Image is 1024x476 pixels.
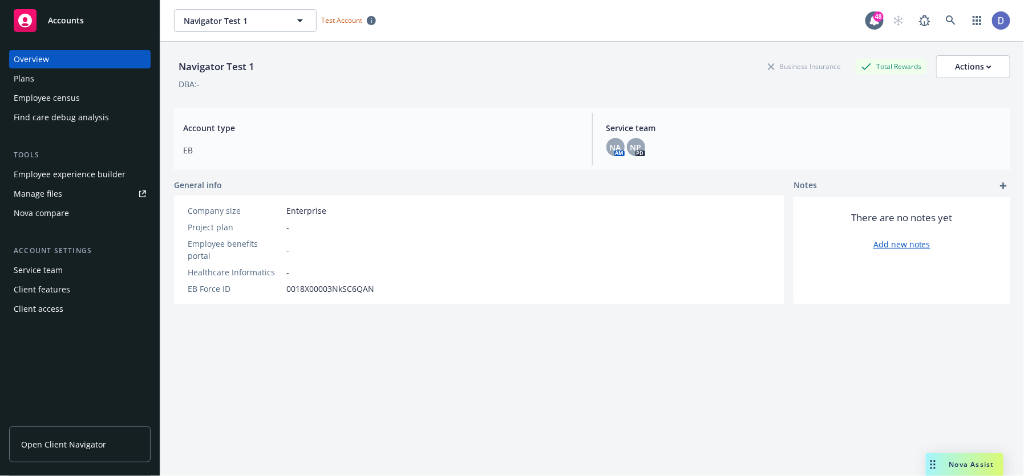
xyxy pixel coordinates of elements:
div: Service team [14,261,63,279]
a: Plans [9,70,151,88]
span: There are no notes yet [852,211,953,225]
img: photo [992,11,1010,30]
span: - [286,221,289,233]
span: General info [174,179,222,191]
span: Accounts [48,16,84,25]
span: Open Client Navigator [21,438,106,450]
div: Nova compare [14,204,69,222]
a: Employee experience builder [9,165,151,184]
span: Notes [794,179,817,193]
span: Test Account [317,14,381,26]
div: Manage files [14,185,62,203]
span: Navigator Test 1 [184,15,282,27]
span: Enterprise [286,205,326,217]
div: Drag to move [926,453,940,476]
a: Overview [9,50,151,68]
div: Business Insurance [762,59,847,74]
div: Overview [14,50,49,68]
a: Find care debug analysis [9,108,151,127]
a: Start snowing [887,9,910,32]
div: 48 [873,11,884,22]
div: Navigator Test 1 [174,59,259,74]
a: Report a Bug [913,9,936,32]
span: NP [630,141,642,153]
span: 0018X00003NkSC6QAN [286,283,374,295]
span: EB [183,144,578,156]
span: Service team [606,122,1002,134]
div: DBA: - [179,78,200,90]
div: Actions [955,56,991,78]
span: - [286,266,289,278]
a: Nova compare [9,204,151,222]
button: Navigator Test 1 [174,9,317,32]
div: Project plan [188,221,282,233]
div: Plans [14,70,34,88]
div: Employee benefits portal [188,238,282,262]
span: - [286,244,289,256]
div: Total Rewards [856,59,927,74]
a: Accounts [9,5,151,36]
div: Healthcare Informatics [188,266,282,278]
button: Actions [936,55,1010,78]
a: Employee census [9,89,151,107]
span: NA [610,141,621,153]
div: Account settings [9,245,151,257]
a: Switch app [966,9,989,32]
div: Find care debug analysis [14,108,109,127]
a: Client features [9,280,151,299]
span: Test Account [321,15,362,25]
div: Client access [14,300,63,318]
a: Client access [9,300,151,318]
a: Add new notes [873,238,930,250]
div: Company size [188,205,282,217]
div: Employee experience builder [14,165,126,184]
a: Service team [9,261,151,279]
div: Employee census [14,89,80,107]
a: Search [940,9,962,32]
span: Account type [183,122,578,134]
div: Client features [14,280,70,299]
button: Nova Assist [926,453,1003,476]
span: Nova Assist [949,459,994,469]
div: Tools [9,149,151,161]
a: Manage files [9,185,151,203]
div: EB Force ID [188,283,282,295]
a: add [997,179,1010,193]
